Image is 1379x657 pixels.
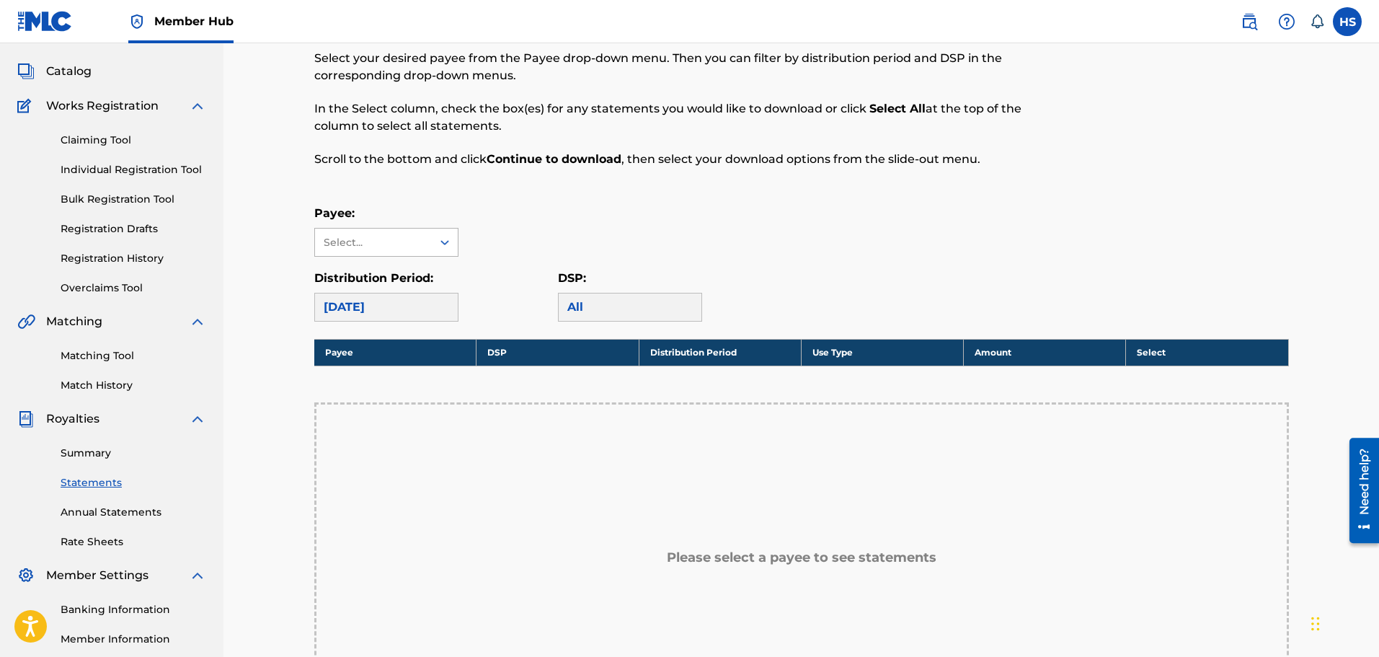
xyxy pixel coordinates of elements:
th: Amount [964,339,1126,366]
iframe: Resource Center [1339,432,1379,548]
img: search [1241,13,1258,30]
div: Notifications [1310,14,1324,29]
label: Payee: [314,206,355,220]
span: Catalog [46,63,92,80]
span: Royalties [46,410,99,428]
a: Rate Sheets [61,534,206,550]
span: Matching [46,313,102,330]
span: Member Settings [46,567,148,584]
span: Works Registration [46,97,159,115]
strong: Select All [869,102,926,115]
a: CatalogCatalog [17,63,92,80]
img: Top Rightsholder [128,13,146,30]
h5: Please select a payee to see statements [667,550,936,566]
strong: Continue to download [487,152,621,166]
a: Bulk Registration Tool [61,192,206,207]
span: Member Hub [154,13,234,30]
img: expand [189,410,206,428]
a: Annual Statements [61,505,206,520]
img: Royalties [17,410,35,428]
label: Distribution Period: [314,271,433,285]
iframe: Chat Widget [1307,588,1379,657]
a: Statements [61,475,206,490]
img: Works Registration [17,97,36,115]
label: DSP: [558,271,586,285]
a: Individual Registration Tool [61,162,206,177]
img: MLC Logo [17,11,73,32]
div: Help [1272,7,1301,36]
img: expand [189,567,206,584]
a: Registration History [61,251,206,266]
p: In the Select column, check the box(es) for any statements you would like to download or click at... [314,100,1065,135]
a: Banking Information [61,602,206,617]
img: help [1278,13,1295,30]
a: SummarySummary [17,28,105,45]
a: Registration Drafts [61,221,206,237]
a: Public Search [1235,7,1264,36]
p: Select your desired payee from the Payee drop-down menu. Then you can filter by distribution peri... [314,50,1065,84]
a: Matching Tool [61,348,206,363]
a: Claiming Tool [61,133,206,148]
th: Distribution Period [639,339,801,366]
div: User Menu [1333,7,1362,36]
a: Member Information [61,632,206,647]
p: Scroll to the bottom and click , then select your download options from the slide-out menu. [314,151,1065,168]
img: expand [189,97,206,115]
div: Drag [1311,602,1320,645]
th: DSP [476,339,639,366]
a: Match History [61,378,206,393]
th: Use Type [801,339,963,366]
img: Member Settings [17,567,35,584]
div: Select... [324,235,422,250]
a: Summary [61,446,206,461]
img: expand [189,313,206,330]
a: Overclaims Tool [61,281,206,296]
th: Payee [314,339,476,366]
img: Matching [17,313,35,330]
th: Select [1126,339,1288,366]
img: Catalog [17,63,35,80]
